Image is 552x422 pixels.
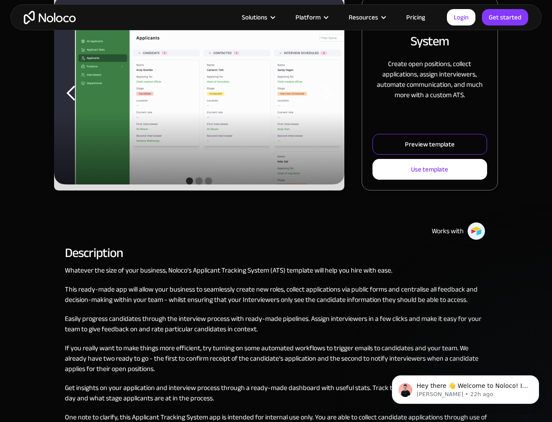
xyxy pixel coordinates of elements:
[405,139,455,150] div: Preview template
[372,14,487,50] h2: Applicant Tracking System
[231,12,285,23] div: Solutions
[65,249,487,257] h2: Description
[372,159,487,180] a: Use template
[372,134,487,155] a: Preview template
[65,383,487,403] p: Get insights on your application and interview process through a ready-made dashboard with useful...
[186,178,193,184] div: Show slide 1 of 3
[24,11,76,24] a: home
[65,265,487,276] p: Whatever the size of your business, Noloco’s Applicant Tracking System (ATS) template will help y...
[65,284,487,305] p: This ready-made app will allow your business to seamlessly create new roles, collect applications...
[432,226,464,236] div: Works with
[395,12,436,23] a: Pricing
[242,12,267,23] div: Solutions
[285,12,338,23] div: Platform
[372,59,487,100] p: Create open positions, collect applications, assign interviewers, automate communication, and muc...
[467,222,485,240] img: Airtable
[65,343,487,374] p: If you really want to make things more efficient, try turning on some automated workflows to trig...
[447,9,475,25] a: Login
[482,9,528,25] a: Get started
[65,314,487,334] p: Easily progress candidates through the interview process with ready-made pipelines. Assign interv...
[205,178,212,184] div: Show slide 3 of 3
[295,12,321,23] div: Platform
[349,12,378,23] div: Resources
[411,164,448,175] div: Use template
[338,12,395,23] div: Resources
[196,178,202,184] div: Show slide 2 of 3
[379,357,552,418] iframe: Intercom notifications message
